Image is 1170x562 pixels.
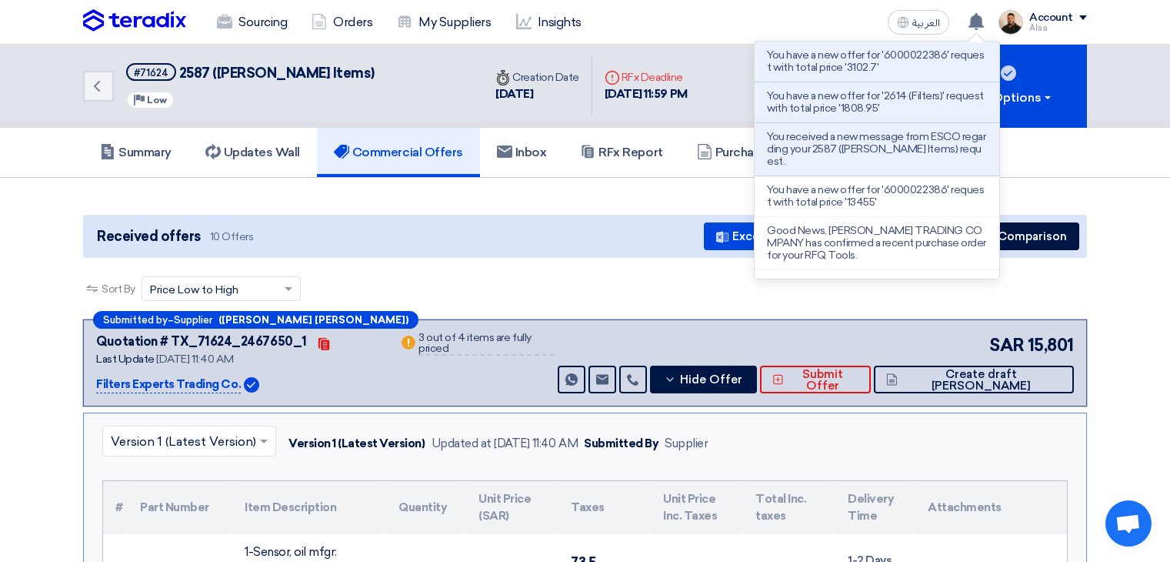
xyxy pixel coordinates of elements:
[156,353,233,366] span: [DATE] 11:40 AM
[1028,333,1074,358] span: 15,801
[418,333,555,356] div: 3 out of 4 items are fully priced
[179,65,375,82] span: 2587 ([PERSON_NAME] Items)
[680,374,742,386] span: Hide Offer
[605,85,688,103] div: [DATE] 11:59 PM
[495,85,579,103] div: [DATE]
[205,5,299,39] a: Sourcing
[697,145,811,160] h5: Purchase Orders
[334,145,463,160] h5: Commercial Offers
[743,481,835,534] th: Total Inc. taxes
[504,5,594,39] a: Insights
[103,481,128,534] th: #
[767,90,987,115] p: You have a new offer for '2614 (Filters)' request with total price '1808.95'
[210,229,254,244] span: 10 Offers
[967,89,1054,107] div: RFx Options
[605,69,688,85] div: RFx Deadline
[83,128,188,177] a: Summary
[874,366,1074,393] button: Create draft [PERSON_NAME]
[205,145,300,160] h5: Updates Wall
[989,333,1025,358] span: SAR
[103,315,168,325] span: Submitted by
[232,481,386,534] th: Item Description
[100,145,172,160] h5: Summary
[96,376,241,394] p: Filters Experts Trading Co.
[767,278,987,303] p: You have a new offer for '6000022411' request with total price '8277.7'
[680,128,828,177] a: Purchase Orders
[998,10,1023,35] img: MAA_1717931611039.JPG
[188,128,317,177] a: Updates Wall
[584,435,658,453] div: Submitted By
[558,481,651,534] th: Taxes
[96,353,155,366] span: Last Update
[704,222,884,250] button: Excel Sheet Comparison
[767,225,987,262] p: Good News, [PERSON_NAME] TRADING COMPANY has confirmed a recent purchase order for your RFQ Tools.
[128,481,232,534] th: Part Number
[299,5,385,39] a: Orders
[386,481,466,534] th: Quantity
[497,145,547,160] h5: Inbox
[466,481,558,534] th: Unit Price (SAR)
[317,128,480,177] a: Commercial Offers
[650,366,757,393] button: Hide Offer
[97,226,201,247] span: Received offers
[1029,12,1073,25] div: Account
[1029,24,1087,32] div: Alaa
[385,5,503,39] a: My Suppliers
[134,68,168,78] div: #71624
[150,282,238,298] span: Price Low to High
[888,10,949,35] button: العربية
[665,435,708,453] div: Supplier
[480,128,564,177] a: Inbox
[432,435,578,453] div: Updated at [DATE] 11:40 AM
[102,281,135,297] span: Sort By
[147,95,167,105] span: Low
[933,45,1087,128] button: RFx Options
[580,145,662,160] h5: RFx Report
[288,435,425,453] div: Version 1 (Latest Version)
[912,18,940,28] span: العربية
[767,131,987,168] p: You received a new message from ESCO regarding your 2587 ([PERSON_NAME] Items) request..
[835,481,915,534] th: Delivery Time
[915,481,1067,534] th: Attachments
[1105,500,1152,547] div: Open chat
[563,128,679,177] a: RFx Report
[902,369,1062,392] span: Create draft [PERSON_NAME]
[218,315,408,325] b: ([PERSON_NAME] [PERSON_NAME])
[760,366,871,393] button: Submit Offer
[96,333,307,351] div: Quotation # TX_71624_2467650_1
[495,69,579,85] div: Creation Date
[244,377,259,393] img: Verified Account
[788,369,858,392] span: Submit Offer
[83,9,186,32] img: Teradix logo
[651,481,743,534] th: Unit Price Inc. Taxes
[767,49,987,74] p: You have a new offer for '6000022386' request with total price '3102.7'
[174,315,212,325] span: Supplier
[767,184,987,209] p: You have a new offer for '6000022386' request with total price '13455'
[126,63,374,82] h5: 2587 (Perkins Items)
[93,311,418,329] div: –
